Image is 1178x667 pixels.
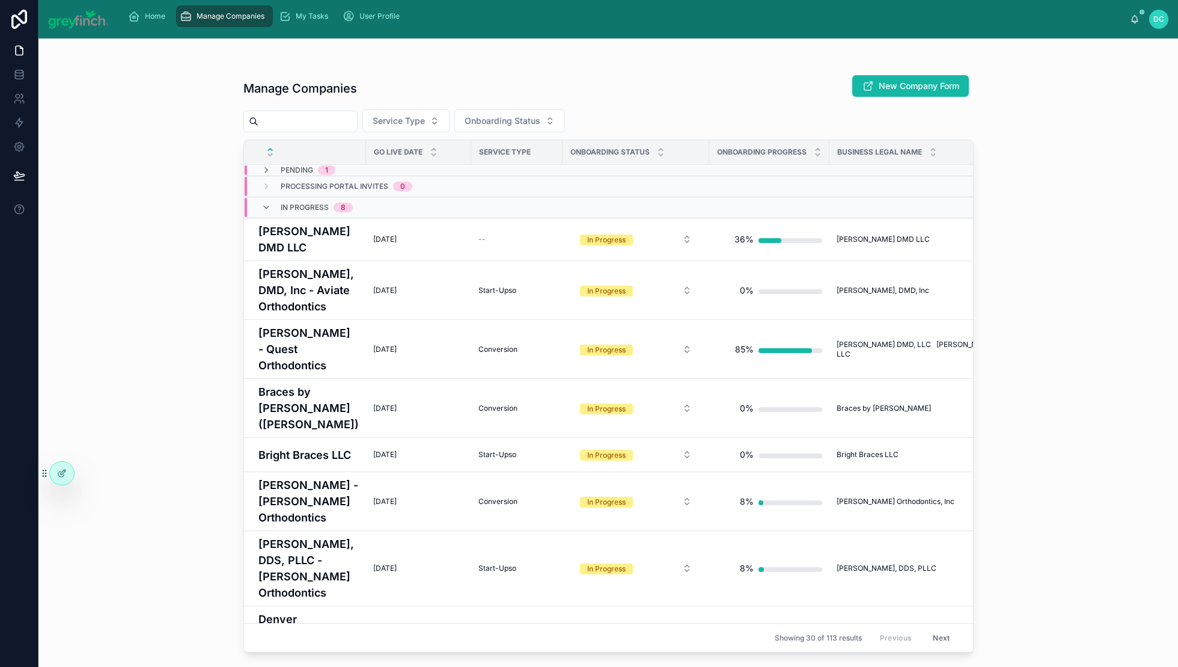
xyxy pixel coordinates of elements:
[837,404,1032,413] a: Braces by [PERSON_NAME]
[478,286,516,295] span: Start-Upso
[478,404,555,413] a: Conversion
[373,235,397,244] span: [DATE]
[258,266,359,315] h4: [PERSON_NAME], DMD, Inc - Aviate Orthodontics
[837,497,954,506] span: [PERSON_NAME] Orthodontics, Inc
[373,564,464,573] a: [DATE]
[740,278,754,303] div: 0%
[587,450,626,461] div: In Progress
[587,404,626,414] div: In Progress
[478,450,555,460] a: Start-Upso
[570,147,650,157] span: Onboarding Status
[570,279,702,302] a: Select Button
[176,5,273,27] a: Manage Companies
[587,235,626,245] div: In Progress
[478,564,555,573] a: Start-Upso
[837,564,936,573] span: [PERSON_NAME], DDS, PLLC
[281,182,388,191] span: Processing Portal Invites
[879,80,959,92] span: New Company Form
[837,235,1032,244] a: [PERSON_NAME] DMD LLC
[587,564,626,574] div: In Progress
[373,345,397,354] span: [DATE]
[837,497,1032,506] a: [PERSON_NAME] Orthodontics, Inc
[924,629,958,647] button: Next
[587,345,626,355] div: In Progress
[570,229,701,250] button: Select Button
[341,203,346,212] div: 8
[570,491,701,512] button: Select Button
[478,345,555,354] a: Conversion
[258,536,359,601] a: [PERSON_NAME], DDS, PLLC - [PERSON_NAME] Orthodontics
[373,115,425,127] span: Service Type
[373,497,464,506] a: [DATE]
[400,182,405,191] div: 0
[716,278,822,303] a: 0%
[587,497,626,508] div: In Progress
[359,11,400,21] span: User Profile
[197,11,264,21] span: Manage Companies
[837,235,930,244] span: [PERSON_NAME] DMD LLC
[740,396,754,420] div: 0%
[837,404,931,413] span: Braces by [PERSON_NAME]
[373,286,464,295] a: [DATE]
[478,450,516,460] span: Start-Upso
[837,286,929,295] span: [PERSON_NAME], DMD, Inc
[478,404,517,413] span: Conversion
[275,5,337,27] a: My Tasks
[373,404,397,413] span: [DATE]
[716,227,822,251] a: 36%
[478,286,555,295] a: Start-Upso
[716,556,822,580] a: 8%
[570,557,702,580] a: Select Button
[373,450,464,460] a: [DATE]
[837,286,1032,295] a: [PERSON_NAME], DMD, Inc
[837,450,899,460] span: Bright Braces LLC
[373,497,397,506] span: [DATE]
[734,227,754,251] div: 36%
[258,325,359,373] a: [PERSON_NAME] - Quest Orthodontics
[373,286,397,295] span: [DATE]
[716,396,822,420] a: 0%
[281,165,313,175] span: Pending
[570,339,701,360] button: Select Button
[1153,14,1164,24] span: DC
[145,11,165,21] span: Home
[478,235,555,244] a: --
[124,5,174,27] a: Home
[373,345,464,354] a: [DATE]
[373,564,397,573] span: [DATE]
[479,147,531,157] span: Service Type
[570,398,701,419] button: Select Button
[837,564,1032,573] a: [PERSON_NAME], DDS, PLLC
[373,235,464,244] a: [DATE]
[281,203,329,212] span: In Progress
[243,80,357,97] h1: Manage Companies
[258,223,359,256] a: [PERSON_NAME] DMD LLC
[478,345,517,354] span: Conversion
[48,10,109,29] img: App logo
[716,337,822,361] a: 85%
[465,115,540,127] span: Onboarding Status
[570,338,702,361] a: Select Button
[454,109,565,132] button: Select Button
[258,477,359,526] a: [PERSON_NAME] - [PERSON_NAME] Orthodontics
[570,228,702,251] a: Select Button
[716,443,822,467] a: 0%
[570,558,701,579] button: Select Button
[837,340,1032,359] a: [PERSON_NAME] DMD, LLC [PERSON_NAME] DMD2, LLC
[775,633,862,643] span: Showing 30 of 113 results
[570,490,702,513] a: Select Button
[740,443,754,467] div: 0%
[852,75,969,97] button: New Company Form
[374,147,423,157] span: Go Live Date
[258,384,359,432] a: Braces by [PERSON_NAME] ([PERSON_NAME])
[735,337,754,361] div: 85%
[362,109,450,132] button: Select Button
[837,147,922,157] span: Business Legal Name
[570,280,701,301] button: Select Button
[740,490,754,514] div: 8%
